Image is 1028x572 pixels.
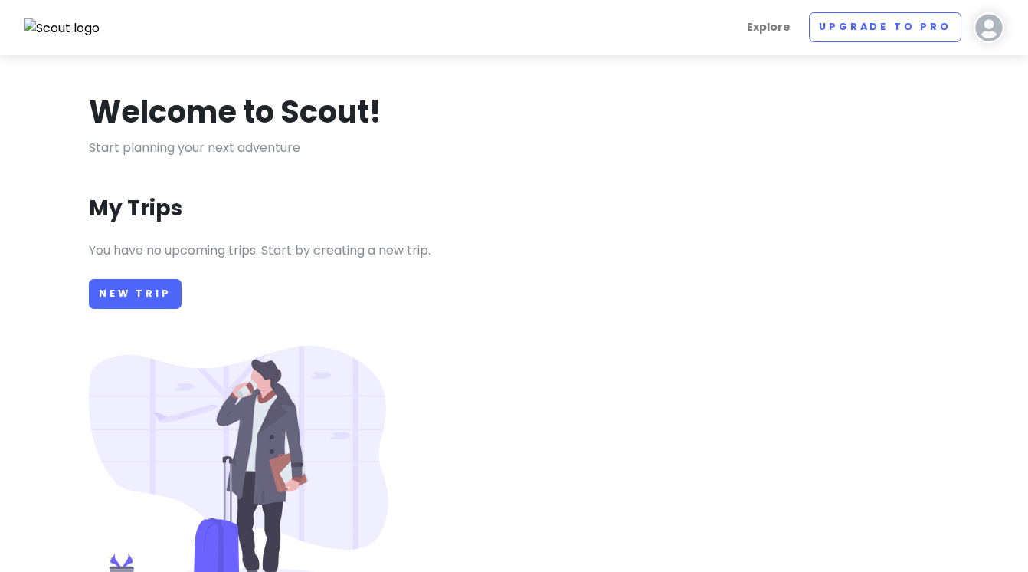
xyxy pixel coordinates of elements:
a: Explore [741,12,797,42]
a: New Trip [89,279,182,309]
img: User profile [974,12,1004,43]
img: Scout logo [24,18,100,38]
p: You have no upcoming trips. Start by creating a new trip. [89,241,939,261]
a: Upgrade to Pro [809,12,961,42]
h1: Welcome to Scout! [89,92,381,132]
h3: My Trips [89,195,182,222]
p: Start planning your next adventure [89,138,939,158]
